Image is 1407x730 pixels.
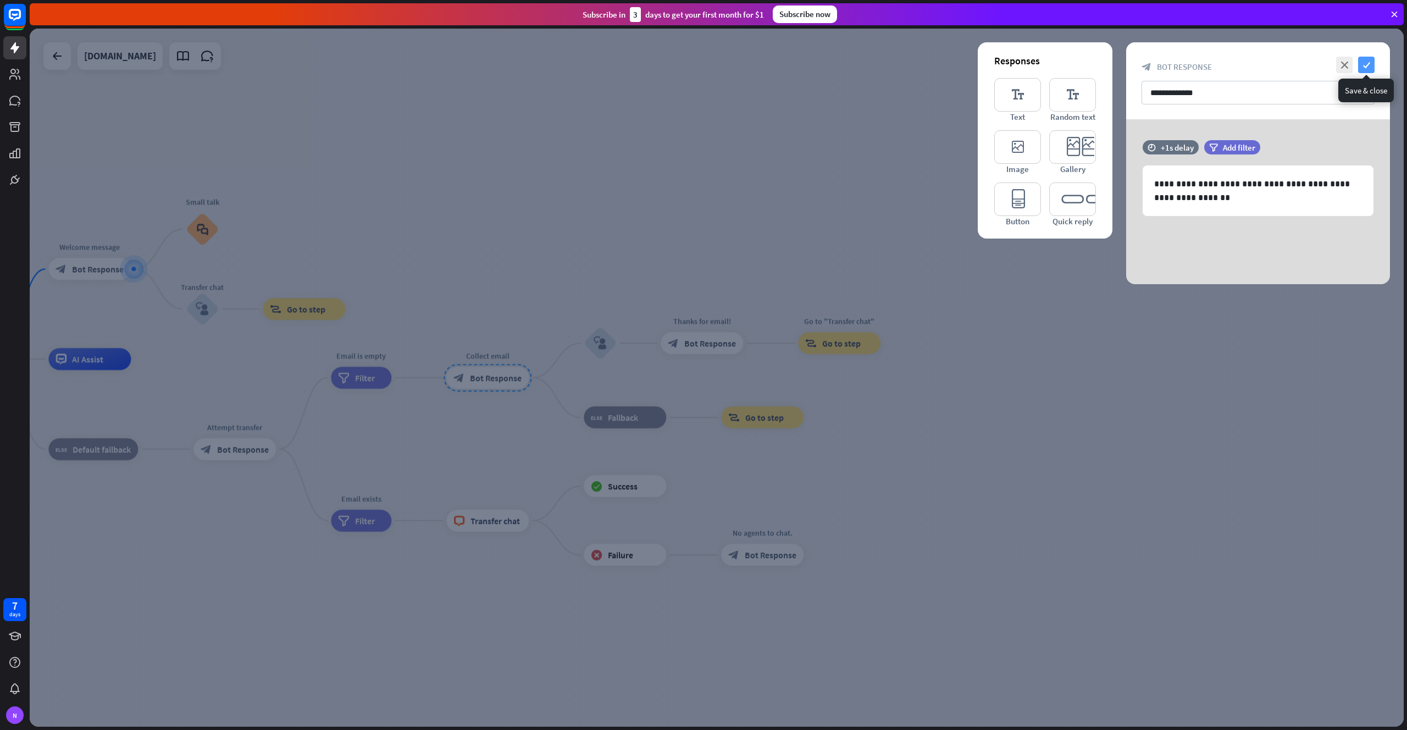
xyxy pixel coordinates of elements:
a: 7 days [3,598,26,621]
div: 7 [12,601,18,611]
i: block_bot_response [1142,62,1151,72]
i: filter [1209,143,1218,152]
i: time [1148,143,1156,151]
i: check [1358,57,1375,73]
span: Bot Response [1157,62,1212,72]
div: +1s delay [1161,142,1194,153]
button: Open LiveChat chat widget [9,4,42,37]
div: Subscribe now [773,5,837,23]
div: days [9,611,20,618]
div: 3 [630,7,641,22]
i: close [1336,57,1353,73]
div: N [6,706,24,724]
div: Subscribe in days to get your first month for $1 [583,7,764,22]
span: Add filter [1223,142,1255,153]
